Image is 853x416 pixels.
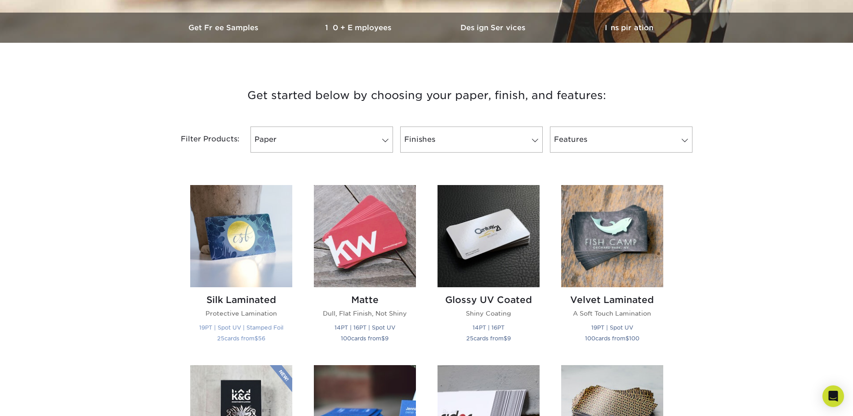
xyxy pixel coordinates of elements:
[190,185,292,287] img: Silk Laminated Business Cards
[217,335,224,342] span: 25
[561,294,663,305] h2: Velvet Laminated
[466,335,473,342] span: 25
[258,335,265,342] span: 56
[157,127,247,153] div: Filter Products:
[341,335,351,342] span: 100
[629,335,639,342] span: 100
[561,185,663,354] a: Velvet Laminated Business Cards Velvet Laminated A Soft Touch Lamination 19PT | Spot UV 100cards ...
[314,294,416,305] h2: Matte
[314,185,416,287] img: Matte Business Cards
[314,309,416,318] p: Dull, Flat Finish, Not Shiny
[190,294,292,305] h2: Silk Laminated
[292,13,427,43] a: 10+ Employees
[250,127,393,153] a: Paper
[473,324,505,331] small: 14PT | 16PT
[385,335,389,342] span: 9
[341,335,389,342] small: cards from
[561,185,663,287] img: Velvet Laminated Business Cards
[507,335,511,342] span: 9
[466,335,511,342] small: cards from
[427,23,562,32] h3: Design Services
[550,127,692,153] a: Features
[562,23,697,32] h3: Inspiration
[199,324,283,331] small: 19PT | Spot UV | Stamped Foil
[585,335,639,342] small: cards from
[438,185,540,354] a: Glossy UV Coated Business Cards Glossy UV Coated Shiny Coating 14PT | 16PT 25cards from$9
[585,335,595,342] span: 100
[255,335,258,342] span: $
[438,185,540,287] img: Glossy UV Coated Business Cards
[190,309,292,318] p: Protective Lamination
[314,185,416,354] a: Matte Business Cards Matte Dull, Flat Finish, Not Shiny 14PT | 16PT | Spot UV 100cards from$9
[400,127,543,153] a: Finishes
[217,335,265,342] small: cards from
[438,309,540,318] p: Shiny Coating
[157,13,292,43] a: Get Free Samples
[561,309,663,318] p: A Soft Touch Lamination
[438,294,540,305] h2: Glossy UV Coated
[164,75,690,116] h3: Get started below by choosing your paper, finish, and features:
[822,385,844,407] div: Open Intercom Messenger
[292,23,427,32] h3: 10+ Employees
[504,335,507,342] span: $
[335,324,395,331] small: 14PT | 16PT | Spot UV
[190,185,292,354] a: Silk Laminated Business Cards Silk Laminated Protective Lamination 19PT | Spot UV | Stamped Foil ...
[381,335,385,342] span: $
[157,23,292,32] h3: Get Free Samples
[625,335,629,342] span: $
[591,324,633,331] small: 19PT | Spot UV
[427,13,562,43] a: Design Services
[562,13,697,43] a: Inspiration
[270,365,292,392] img: New Product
